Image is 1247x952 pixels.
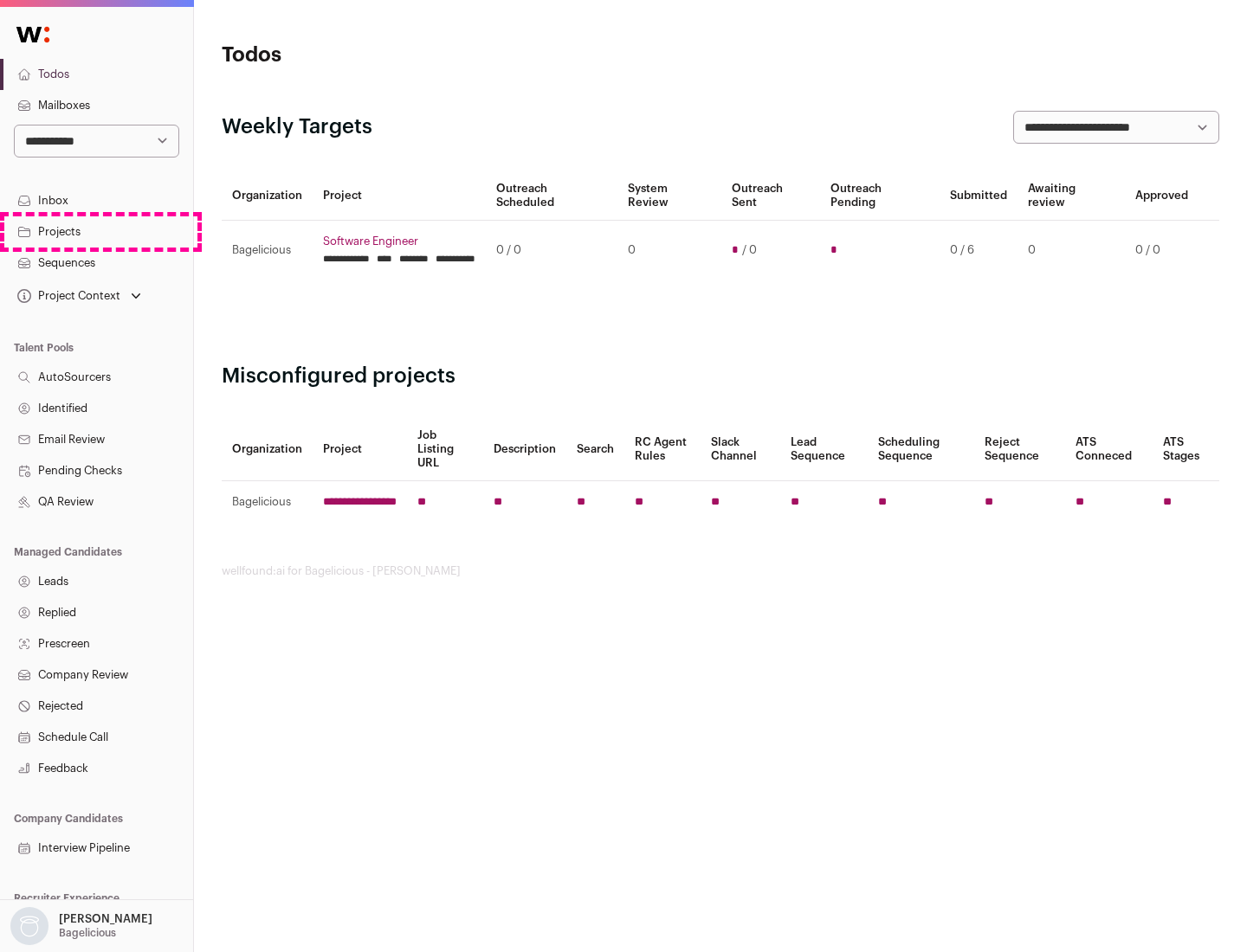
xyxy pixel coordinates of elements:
td: 0 / 0 [1125,221,1199,280]
th: Organization [222,418,313,481]
th: ATS Conneced [1065,418,1152,481]
th: Lead Sequence [780,418,868,481]
td: 0 [1018,221,1125,280]
img: Wellfound [7,17,59,52]
td: 0 / 0 [486,221,617,280]
th: Awaiting review [1018,171,1125,221]
th: Organization [222,171,313,221]
th: Slack Channel [701,418,780,481]
td: Bagelicious [222,481,313,524]
th: RC Agent Rules [624,418,700,481]
div: Project Context [14,289,120,303]
footer: wellfound:ai for Bagelicious - [PERSON_NAME] [222,564,1219,578]
td: 0 [617,221,720,280]
td: 0 / 6 [940,221,1018,280]
td: Bagelicious [222,221,313,280]
th: Project [313,171,486,221]
th: Scheduling Sequence [868,418,974,481]
th: Project [313,418,407,481]
th: Approved [1125,171,1199,221]
a: Software Engineer [323,235,475,248]
th: Outreach Scheduled [486,171,617,221]
p: [PERSON_NAME] [59,912,152,926]
img: nopic.png [10,907,48,945]
button: Open dropdown [14,284,145,308]
h1: Todos [222,42,554,69]
th: ATS Stages [1153,418,1219,481]
th: Description [483,418,566,481]
h2: Misconfigured projects [222,363,1219,390]
th: System Review [617,171,720,221]
th: Reject Sequence [974,418,1066,481]
p: Bagelicious [59,926,116,940]
th: Job Listing URL [407,418,483,481]
th: Outreach Pending [820,171,939,221]
th: Search [566,418,624,481]
h2: Weekly Targets [222,113,372,141]
span: / 0 [742,243,757,257]
th: Submitted [940,171,1018,221]
th: Outreach Sent [721,171,821,221]
button: Open dropdown [7,907,156,945]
